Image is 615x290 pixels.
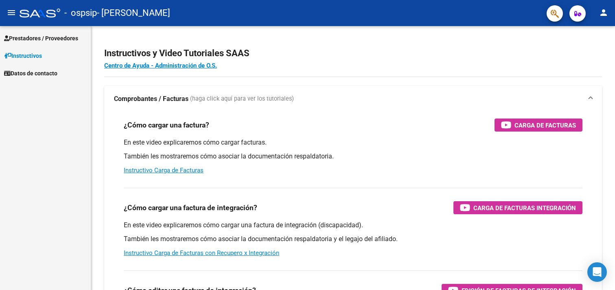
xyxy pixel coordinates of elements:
[124,119,209,131] h3: ¿Cómo cargar una factura?
[4,51,42,60] span: Instructivos
[124,138,582,147] p: En este video explicaremos cómo cargar facturas.
[124,167,204,174] a: Instructivo Carga de Facturas
[587,262,607,282] div: Open Intercom Messenger
[104,46,602,61] h2: Instructivos y Video Tutoriales SAAS
[64,4,97,22] span: - ospsip
[124,235,582,244] p: También les mostraremos cómo asociar la documentación respaldatoria y el legajo del afiliado.
[104,62,217,69] a: Centro de Ayuda - Administración de O.S.
[599,8,608,18] mat-icon: person
[124,221,582,230] p: En este video explicaremos cómo cargar una factura de integración (discapacidad).
[453,201,582,214] button: Carga de Facturas Integración
[124,202,257,213] h3: ¿Cómo cargar una factura de integración?
[4,34,78,43] span: Prestadores / Proveedores
[190,94,294,103] span: (haga click aquí para ver los tutoriales)
[473,203,576,213] span: Carga de Facturas Integración
[97,4,170,22] span: - [PERSON_NAME]
[514,120,576,130] span: Carga de Facturas
[7,8,16,18] mat-icon: menu
[114,94,188,103] strong: Comprobantes / Facturas
[104,86,602,112] mat-expansion-panel-header: Comprobantes / Facturas (haga click aquí para ver los tutoriales)
[495,119,582,132] button: Carga de Facturas
[124,152,582,161] p: También les mostraremos cómo asociar la documentación respaldatoria.
[4,69,57,78] span: Datos de contacto
[124,249,279,257] a: Instructivo Carga de Facturas con Recupero x Integración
